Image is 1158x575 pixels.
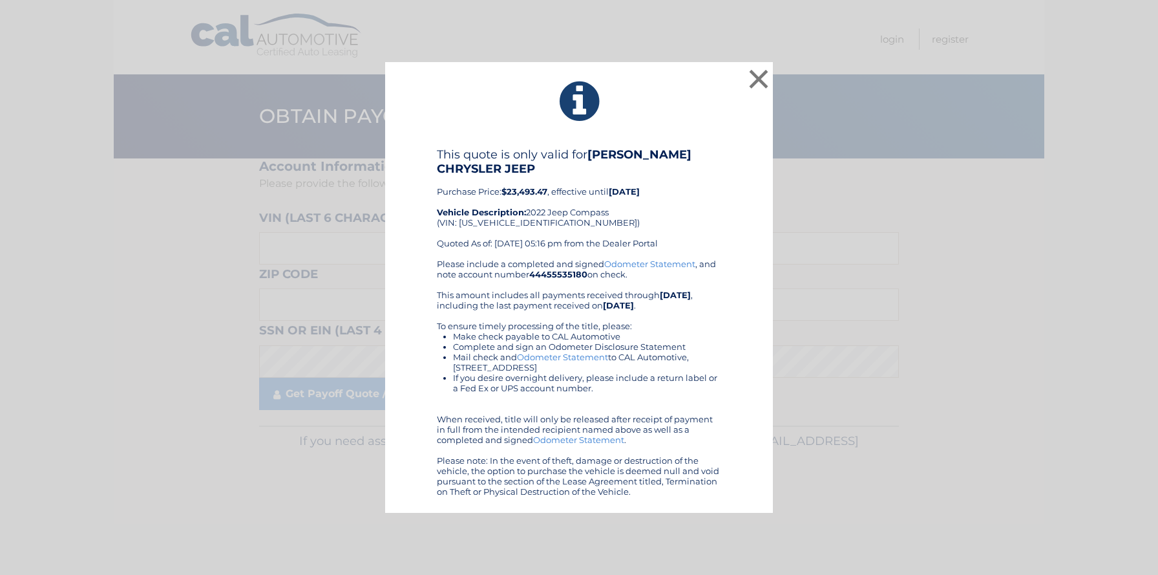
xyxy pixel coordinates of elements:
[746,66,772,92] button: ×
[453,352,721,373] li: Mail check and to CAL Automotive, [STREET_ADDRESS]
[437,147,721,259] div: Purchase Price: , effective until 2022 Jeep Compass (VIN: [US_VEHICLE_IDENTIFICATION_NUMBER]) Quo...
[660,290,691,300] b: [DATE]
[609,186,640,197] b: [DATE]
[437,147,691,176] b: [PERSON_NAME] CHRYSLER JEEP
[517,352,608,362] a: Odometer Statement
[437,207,526,217] strong: Vehicle Description:
[533,435,624,445] a: Odometer Statement
[501,186,547,197] b: $23,493.47
[453,331,721,342] li: Make check payable to CAL Automotive
[453,373,721,393] li: If you desire overnight delivery, please include a return label or a Fed Ex or UPS account number.
[453,342,721,352] li: Complete and sign an Odometer Disclosure Statement
[529,269,587,279] b: 44455535180
[603,300,634,310] b: [DATE]
[604,259,695,269] a: Odometer Statement
[437,259,721,497] div: Please include a completed and signed , and note account number on check. This amount includes al...
[437,147,721,176] h4: This quote is only valid for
